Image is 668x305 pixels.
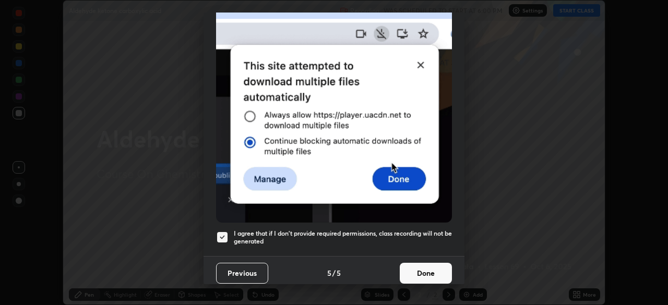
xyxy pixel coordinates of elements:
h4: 5 [337,267,341,278]
h5: I agree that if I don't provide required permissions, class recording will not be generated [234,229,452,246]
h4: 5 [327,267,331,278]
button: Previous [216,263,268,284]
button: Done [400,263,452,284]
h4: / [332,267,336,278]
